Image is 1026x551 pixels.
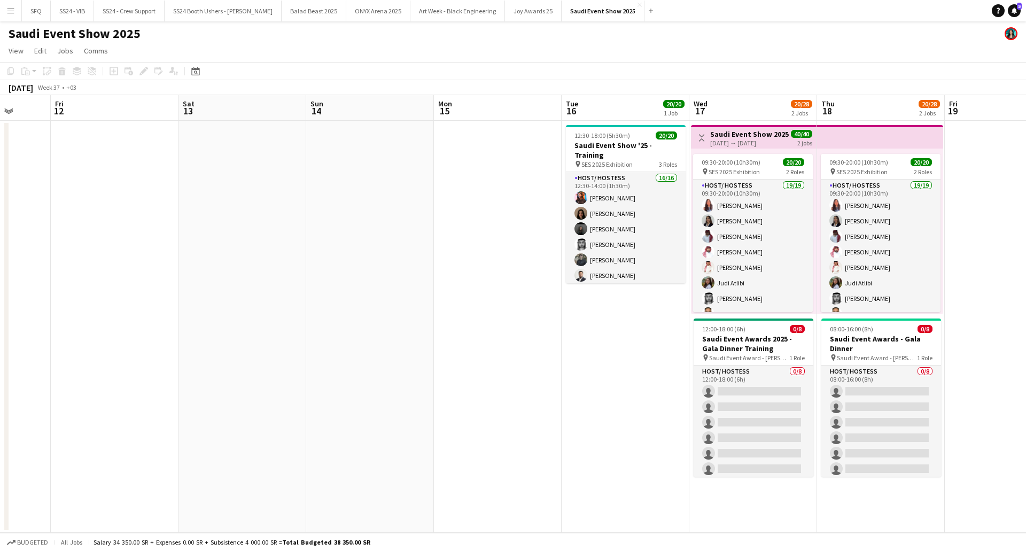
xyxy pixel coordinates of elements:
a: Edit [30,44,51,58]
div: +03 [66,83,76,91]
span: Total Budgeted 38 350.00 SR [282,538,370,546]
span: 12 [53,105,64,117]
div: [DATE] [9,82,33,93]
span: Fri [949,99,958,108]
span: Sun [310,99,323,108]
span: 18 [820,105,835,117]
button: Budgeted [5,537,50,548]
span: 2 Roles [786,168,804,176]
span: 12:00-18:00 (6h) [702,325,745,333]
app-card-role: Host/ Hostess19/1909:30-20:00 (10h30m)[PERSON_NAME][PERSON_NAME][PERSON_NAME][PERSON_NAME][PERSON... [693,180,813,495]
div: Salary 34 350.00 SR + Expenses 0.00 SR + Subsistence 4 000.00 SR = [94,538,370,546]
app-job-card: 12:00-18:00 (6h)0/8Saudi Event Awards 2025 - Gala Dinner Training Saudi Event Award - [PERSON_NAM... [694,319,813,477]
h3: Saudi Event Show '25 - Training [566,141,686,160]
app-card-role: Host/ Hostess19/1909:30-20:00 (10h30m)[PERSON_NAME][PERSON_NAME][PERSON_NAME][PERSON_NAME][PERSON... [821,180,941,495]
span: Tue [566,99,578,108]
span: 17 [692,105,708,117]
span: All jobs [59,538,84,546]
span: 0/8 [790,325,805,333]
span: 16 [564,105,578,117]
span: Thu [821,99,835,108]
app-job-card: 08:00-16:00 (8h)0/8Saudi Event Awards - Gala Dinner Saudi Event Award - [PERSON_NAME]1 RoleHost/ ... [821,319,941,477]
span: Fri [55,99,64,108]
span: 20/20 [663,100,685,108]
app-job-card: 09:30-20:00 (10h30m)20/20 SES 2025 Exhibition2 RolesHost/ Hostess19/1909:30-20:00 (10h30m)[PERSON... [821,154,941,312]
span: 12:30-18:00 (5h30m) [574,131,630,139]
span: SES 2025 Exhibition [836,168,888,176]
span: Comms [84,46,108,56]
span: 3 Roles [659,160,677,168]
div: 2 Jobs [791,109,812,117]
span: 20/28 [791,100,812,108]
span: Wed [694,99,708,108]
span: 2 Roles [914,168,932,176]
span: 40/40 [791,130,812,138]
span: 1 Role [789,354,805,362]
span: SES 2025 Exhibition [581,160,633,168]
span: View [9,46,24,56]
span: 5 [1017,3,1022,10]
span: 1 Role [917,354,932,362]
span: 20/20 [911,158,932,166]
a: Comms [80,44,112,58]
h3: Saudi Event Awards 2025 - Gala Dinner Training [694,334,813,353]
span: 20/28 [919,100,940,108]
button: Saudi Event Show 2025 [562,1,644,21]
a: View [4,44,28,58]
span: 19 [947,105,958,117]
span: 13 [181,105,195,117]
button: SS24 - Crew Support [94,1,165,21]
h3: Saudi Event Awards - Gala Dinner [821,334,941,353]
app-card-role: Host/ Hostess0/812:00-18:00 (6h) [694,366,813,510]
span: Saudi Event Award - [PERSON_NAME] [709,354,789,362]
app-job-card: 09:30-20:00 (10h30m)20/20 SES 2025 Exhibition2 RolesHost/ Hostess19/1909:30-20:00 (10h30m)[PERSON... [693,154,813,312]
button: SS24 - VIB [51,1,94,21]
span: SES 2025 Exhibition [709,168,760,176]
span: Budgeted [17,539,48,546]
div: 2 jobs [797,138,812,147]
span: Jobs [57,46,73,56]
span: Saudi Event Award - [PERSON_NAME] [837,354,917,362]
h3: Saudi Event Show 2025 [710,129,789,139]
div: 1 Job [664,109,684,117]
app-job-card: 12:30-18:00 (5h30m)20/20Saudi Event Show '25 - Training SES 2025 Exhibition3 RolesHost/ Hostess16... [566,125,686,283]
span: 09:30-20:00 (10h30m) [702,158,760,166]
span: 20/20 [783,158,804,166]
app-card-role: Host/ Hostess16/1612:30-14:00 (1h30m)[PERSON_NAME][PERSON_NAME][PERSON_NAME][PERSON_NAME][PERSON_... [566,172,686,441]
span: 14 [309,105,323,117]
app-card-role: Host/ Hostess0/808:00-16:00 (8h) [821,366,941,510]
span: 20/20 [656,131,677,139]
span: Mon [438,99,452,108]
app-user-avatar: Raghad Faisal [1005,27,1017,40]
span: Edit [34,46,46,56]
span: 08:00-16:00 (8h) [830,325,873,333]
button: ONYX Arena 2025 [346,1,410,21]
button: SS24 Booth Ushers - [PERSON_NAME] [165,1,282,21]
div: [DATE] → [DATE] [710,139,789,147]
span: 0/8 [918,325,932,333]
span: Week 37 [35,83,62,91]
span: 15 [437,105,452,117]
a: Jobs [53,44,77,58]
h1: Saudi Event Show 2025 [9,26,141,42]
button: SFQ [22,1,51,21]
button: Art Week - Black Engineering [410,1,505,21]
div: 2 Jobs [919,109,939,117]
a: 5 [1008,4,1021,17]
span: Sat [183,99,195,108]
button: Balad Beast 2025 [282,1,346,21]
button: Joy Awards 25 [505,1,562,21]
span: 09:30-20:00 (10h30m) [829,158,888,166]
